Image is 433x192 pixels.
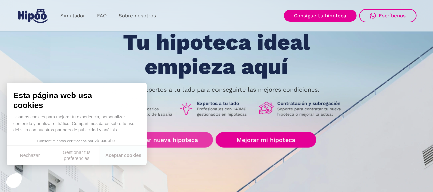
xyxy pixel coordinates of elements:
[277,100,346,106] h1: Contratación y subrogación
[117,132,213,148] a: Buscar nueva hipoteca
[216,132,316,148] a: Mejorar mi hipoteca
[16,6,49,26] a: home
[90,30,343,79] h1: Tu hipoteca ideal empieza aquí
[197,106,254,117] p: Profesionales con +40M€ gestionados en hipotecas
[54,9,91,22] a: Simulador
[91,9,113,22] a: FAQ
[113,9,162,22] a: Sobre nosotros
[197,100,254,106] h1: Expertos a tu lado
[284,10,357,22] a: Consigue tu hipoteca
[379,13,406,19] div: Escríbenos
[277,106,346,117] p: Soporte para contratar tu nueva hipoteca o mejorar la actual
[359,9,417,22] a: Escríbenos
[114,87,319,92] p: Nuestros expertos a tu lado para conseguirte las mejores condiciones.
